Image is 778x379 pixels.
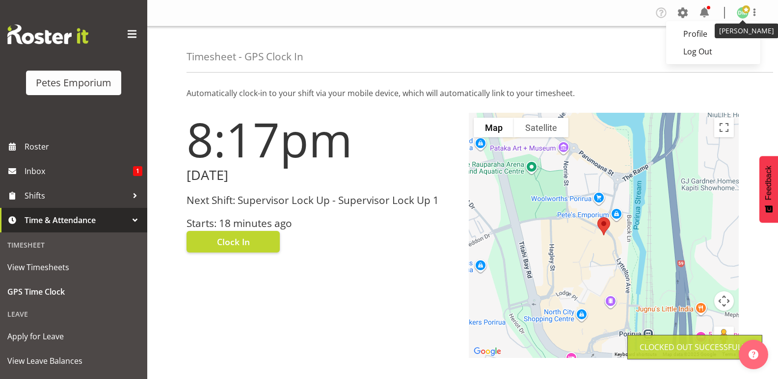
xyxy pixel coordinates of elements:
button: Toggle fullscreen view [714,118,734,137]
p: Automatically clock-in to your shift via your mobile device, which will automatically link to you... [187,87,739,99]
button: Map camera controls [714,291,734,311]
span: Apply for Leave [7,329,140,344]
span: GPS Time Clock [7,284,140,299]
img: help-xxl-2.png [749,350,758,359]
img: Rosterit website logo [7,25,88,44]
h2: [DATE] [187,168,457,183]
a: Open this area in Google Maps (opens a new window) [471,345,504,358]
a: Log Out [666,43,760,60]
button: Keyboard shortcuts [615,351,657,358]
h1: 8:17pm [187,113,457,166]
span: Time & Attendance [25,213,128,227]
h3: Next Shift: Supervisor Lock Up - Supervisor Lock Up 1 [187,195,457,206]
span: Feedback [764,166,773,200]
h4: Timesheet - GPS Clock In [187,51,303,62]
button: Clock In [187,231,280,253]
a: View Leave Balances [2,349,145,373]
span: 1 [133,166,142,176]
img: david-mcauley697.jpg [737,7,749,19]
span: Clock In [217,235,250,248]
span: View Leave Balances [7,354,140,368]
img: Google [471,345,504,358]
a: GPS Time Clock [2,279,145,304]
button: Drag Pegman onto the map to open Street View [714,327,734,346]
div: Petes Emporium [36,76,111,90]
span: Roster [25,139,142,154]
div: Timesheet [2,235,145,255]
div: Leave [2,304,145,324]
a: View Timesheets [2,255,145,279]
h3: Starts: 18 minutes ago [187,218,457,229]
span: Shifts [25,188,128,203]
button: Show street map [474,118,514,137]
span: View Timesheets [7,260,140,275]
button: Show satellite imagery [514,118,568,137]
div: Clocked out Successfully [640,341,750,353]
a: Apply for Leave [2,324,145,349]
span: Inbox [25,164,133,178]
a: Profile [666,25,760,43]
button: Feedback - Show survey [759,156,778,223]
